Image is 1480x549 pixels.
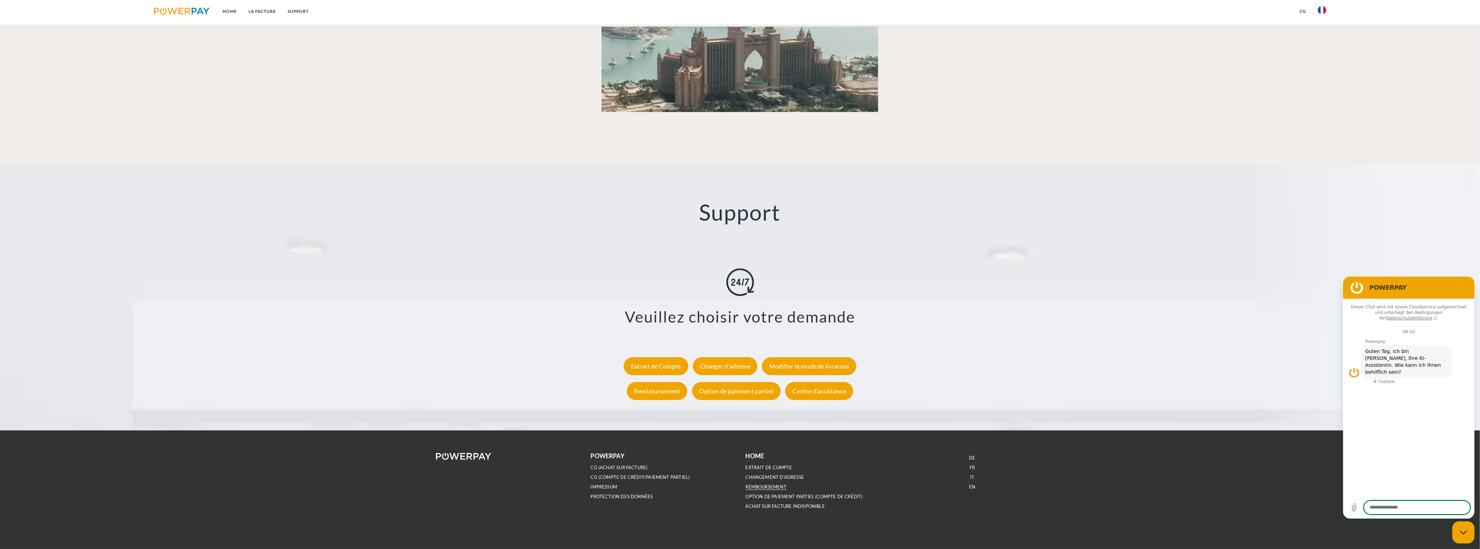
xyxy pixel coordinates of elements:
[591,452,624,459] b: POWERPAY
[591,465,648,471] a: CG (achat sur facture)
[1294,5,1312,18] a: CG
[783,387,855,395] a: Centre d'assistance
[692,382,781,400] div: Option de paiement partiel
[1343,277,1474,519] iframe: Fenêtre de messagerie
[498,27,983,112] a: Fallback Image
[693,357,757,375] div: Changer d'adresse
[591,494,653,500] a: PROTECTION DES DONNÉES
[746,494,863,500] a: OPTION DE PAIEMENT PARTIEL (Compte de crédit)
[282,5,315,18] a: Support
[970,465,975,471] a: FR
[1318,6,1326,14] img: fr
[74,199,1406,226] h2: Support
[746,452,764,459] b: Home
[969,484,975,490] a: EN
[217,5,243,18] a: Home
[760,362,858,370] a: Modifier le mode de livraison
[762,357,856,375] div: Modifier le mode de livraison
[785,382,853,400] div: Centre d'assistance
[622,362,690,370] a: Extrait de Compte
[746,465,792,471] a: EXTRAIT DE COMPTE
[627,382,687,400] div: Remboursement
[625,387,689,395] a: Remboursement
[624,357,688,375] div: Extrait de Compte
[690,387,783,395] a: Option de paiement partiel
[83,307,1397,326] h3: Veuillez choisir votre demande
[746,474,804,480] a: Changement d'adresse
[746,503,825,509] a: ACHAT SUR FACTURE INDISPONIBLE
[746,484,786,490] a: REMBOURSEMENT
[726,268,754,296] img: online-shopping.svg
[154,8,210,15] img: logo-powerpay.svg
[591,484,617,490] a: IMPRESSUM
[243,5,282,18] a: LA FACTURE
[591,474,690,480] a: CG (Compte de crédit/paiement partiel)
[970,474,974,480] a: IT
[1452,521,1474,543] iframe: Bouton de lancement de la fenêtre de messagerie, conversation en cours
[436,453,492,460] img: logo-powerpay-white.svg
[691,362,759,370] a: Changer d'adresse
[969,455,975,461] a: DE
